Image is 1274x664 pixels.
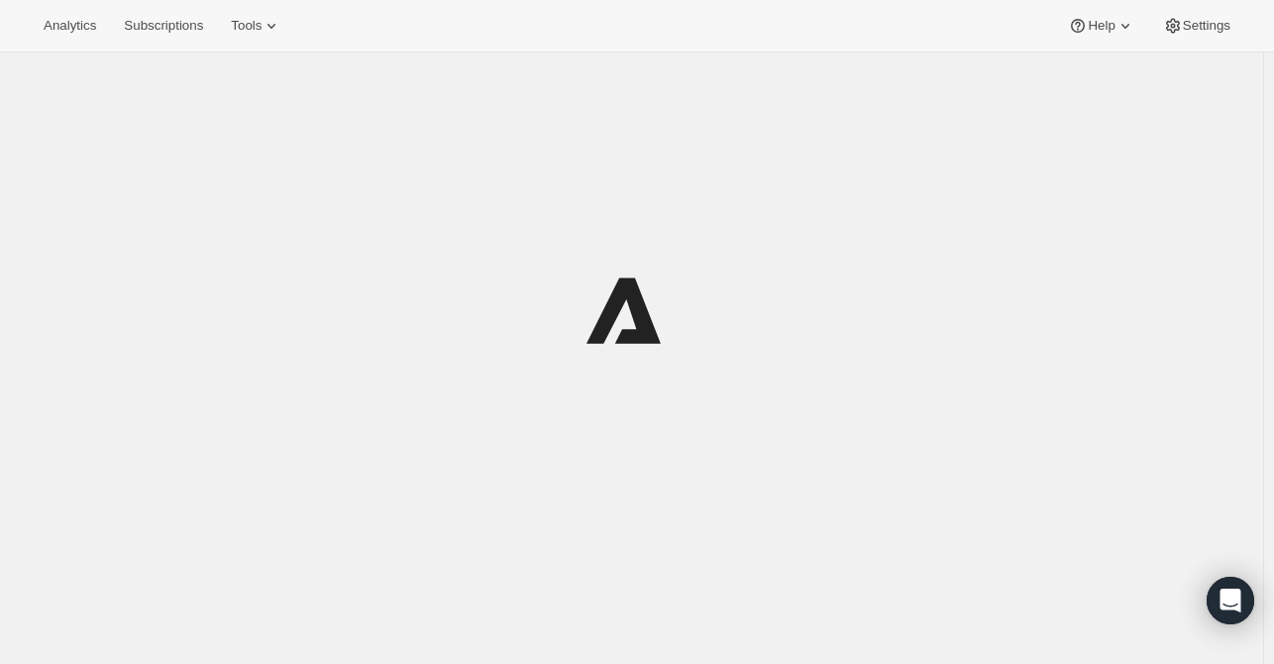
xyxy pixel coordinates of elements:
button: Tools [219,12,293,40]
button: Subscriptions [112,12,215,40]
button: Help [1056,12,1146,40]
span: Tools [231,18,262,34]
span: Settings [1183,18,1230,34]
button: Settings [1151,12,1242,40]
span: Subscriptions [124,18,203,34]
div: Open Intercom Messenger [1207,577,1254,624]
button: Analytics [32,12,108,40]
span: Analytics [44,18,96,34]
span: Help [1088,18,1115,34]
